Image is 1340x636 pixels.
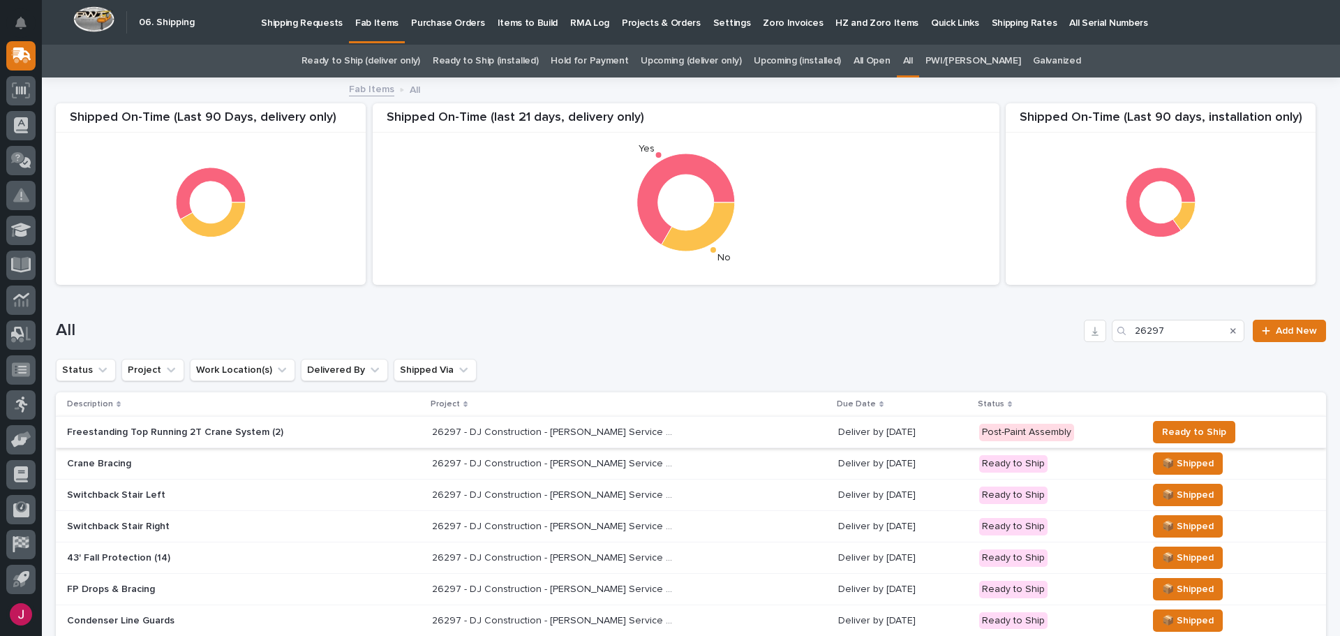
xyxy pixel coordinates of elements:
[67,615,311,627] p: Condenser Line Guards
[838,552,968,564] p: Deliver by [DATE]
[431,397,460,412] p: Project
[67,427,311,438] p: Freestanding Top Running 2T Crane System (2)
[121,359,184,381] button: Project
[67,397,113,412] p: Description
[301,45,420,77] a: Ready to Ship (deliver only)
[432,612,679,627] p: 26297 - DJ Construction - Brinkley Service Building - Plant Setup
[56,417,1326,448] tr: Freestanding Top Running 2T Crane System (2)26297 - DJ Construction - [PERSON_NAME] Service Build...
[1162,518,1214,535] span: 📦 Shipped
[432,518,679,533] p: 26297 - DJ Construction - Brinkley Service Building - Plant Setup
[979,549,1048,567] div: Ready to Ship
[6,600,36,629] button: users-avatar
[56,480,1326,511] tr: Switchback Stair Left26297 - DJ Construction - [PERSON_NAME] Service Building - Plant Setup26297 ...
[56,542,1326,574] tr: 43' Fall Protection (14)26297 - DJ Construction - [PERSON_NAME] Service Building - Plant Setup262...
[1033,45,1080,77] a: Galvanized
[551,45,628,77] a: Hold for Payment
[837,397,876,412] p: Due Date
[67,552,311,564] p: 43' Fall Protection (14)
[925,45,1021,77] a: PWI/[PERSON_NAME]
[838,489,968,501] p: Deliver by [DATE]
[17,17,36,39] div: Notifications
[56,110,366,133] div: Shipped On-Time (Last 90 Days, delivery only)
[67,584,311,596] p: FP Drops & Bracing
[1153,484,1223,506] button: 📦 Shipped
[56,574,1326,605] tr: FP Drops & Bracing26297 - DJ Construction - [PERSON_NAME] Service Building - Plant Setup26297 - D...
[717,253,731,262] text: No
[373,110,999,133] div: Shipped On-Time (last 21 days, delivery only)
[433,45,538,77] a: Ready to Ship (installed)
[67,458,311,470] p: Crane Bracing
[1153,578,1223,600] button: 📦 Shipped
[432,581,679,596] p: 26297 - DJ Construction - Brinkley Service Building - Plant Setup
[432,549,679,564] p: 26297 - DJ Construction - Brinkley Service Building - Plant Setup
[903,45,913,77] a: All
[1162,612,1214,629] span: 📦 Shipped
[56,511,1326,542] tr: Switchback Stair Right26297 - DJ Construction - [PERSON_NAME] Service Building - Plant Setup26297...
[432,424,679,438] p: 26297 - DJ Construction - Brinkley Service Building - Plant Setup
[979,518,1048,535] div: Ready to Ship
[838,458,968,470] p: Deliver by [DATE]
[854,45,891,77] a: All Open
[838,584,968,596] p: Deliver by [DATE]
[978,397,1004,412] p: Status
[838,427,968,438] p: Deliver by [DATE]
[1112,320,1244,342] input: Search
[979,612,1048,630] div: Ready to Ship
[301,359,388,381] button: Delivered By
[6,8,36,38] button: Notifications
[1162,424,1226,441] span: Ready to Ship
[1153,515,1223,538] button: 📦 Shipped
[349,80,394,96] a: Fab Items
[1162,549,1214,566] span: 📦 Shipped
[979,455,1048,473] div: Ready to Ship
[56,448,1326,480] tr: Crane Bracing26297 - DJ Construction - [PERSON_NAME] Service Building - Plant Setup26297 - DJ Con...
[56,359,116,381] button: Status
[139,17,195,29] h2: 06. Shipping
[67,489,311,501] p: Switchback Stair Left
[639,144,655,154] text: Yes
[1162,581,1214,598] span: 📦 Shipped
[432,487,679,501] p: 26297 - DJ Construction - Brinkley Service Building - Plant Setup
[410,81,420,96] p: All
[1153,547,1223,569] button: 📦 Shipped
[641,45,741,77] a: Upcoming (deliver only)
[1253,320,1326,342] a: Add New
[838,615,968,627] p: Deliver by [DATE]
[394,359,477,381] button: Shipped Via
[979,487,1048,504] div: Ready to Ship
[67,521,311,533] p: Switchback Stair Right
[1153,421,1235,443] button: Ready to Ship
[1162,455,1214,472] span: 📦 Shipped
[73,6,114,32] img: Workspace Logo
[838,521,968,533] p: Deliver by [DATE]
[1153,452,1223,475] button: 📦 Shipped
[432,455,679,470] p: 26297 - DJ Construction - Brinkley Service Building - Plant Setup
[1162,487,1214,503] span: 📦 Shipped
[1006,110,1316,133] div: Shipped On-Time (Last 90 days, installation only)
[1153,609,1223,632] button: 📦 Shipped
[979,424,1074,441] div: Post-Paint Assembly
[979,581,1048,598] div: Ready to Ship
[1276,326,1317,336] span: Add New
[754,45,841,77] a: Upcoming (installed)
[56,320,1078,341] h1: All
[190,359,295,381] button: Work Location(s)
